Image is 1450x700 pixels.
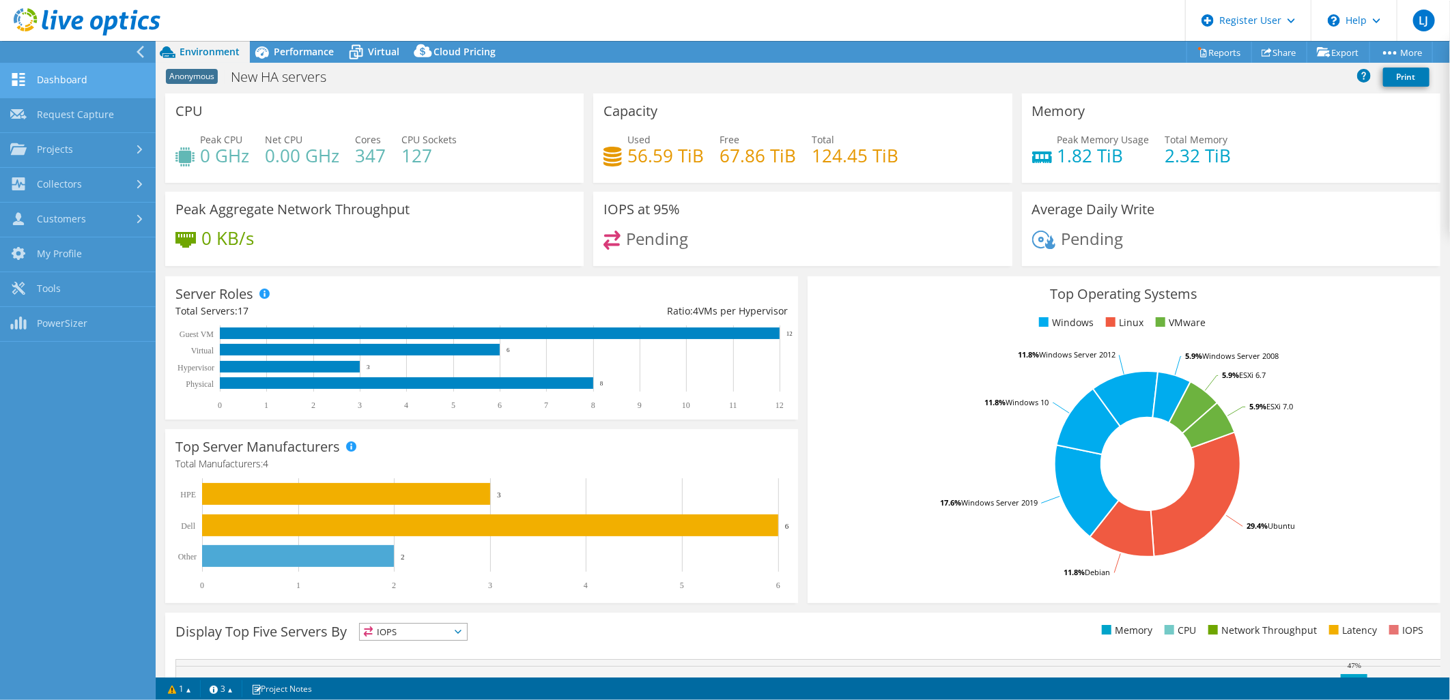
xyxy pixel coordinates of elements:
li: CPU [1161,623,1196,638]
h4: 127 [401,148,457,163]
text: 4 [584,581,588,590]
h4: 0.00 GHz [265,148,339,163]
span: 4 [693,304,698,317]
h4: 67.86 TiB [720,148,796,163]
a: Export [1307,42,1370,63]
a: Share [1251,42,1307,63]
text: Dell [181,521,195,531]
span: 4 [263,457,268,470]
tspan: 5.9% [1222,370,1239,380]
h4: 0 KB/s [201,231,254,246]
text: 10 [682,400,690,410]
text: Guest VM [180,330,214,339]
text: 0 [218,400,222,410]
text: 6 [785,522,789,530]
text: 5 [451,400,455,410]
li: Latency [1326,623,1377,638]
text: HPE [180,490,196,499]
a: 1 [158,680,201,697]
h4: 0 GHz [200,148,249,163]
a: Project Notes [242,680,322,697]
text: Virtual [191,346,214,355]
text: 9 [638,400,642,410]
span: Free [720,133,739,146]
span: Environment [180,45,240,58]
div: Total Servers: [175,304,481,319]
span: LJ [1413,10,1435,31]
a: 3 [200,680,242,697]
text: Physical [186,379,214,389]
span: 17 [238,304,248,317]
h4: Total Manufacturers: [175,456,788,471]
span: Pending [626,227,688,250]
li: Network Throughput [1205,623,1317,638]
a: Reports [1186,42,1252,63]
text: 11 [729,400,737,410]
span: Used [627,133,651,146]
span: Cloud Pricing [433,45,496,58]
h3: CPU [175,104,203,119]
span: Cores [355,133,381,146]
span: Performance [274,45,334,58]
li: VMware [1152,315,1206,330]
tspan: 29.4% [1247,521,1268,531]
h3: Peak Aggregate Network Throughput [175,202,410,217]
text: 8 [600,380,603,387]
text: 3 [358,400,362,410]
text: 12 [776,400,784,410]
span: Peak Memory Usage [1057,133,1150,146]
text: 3 [497,491,501,499]
tspan: 11.8% [1064,567,1085,577]
h4: 1.82 TiB [1057,148,1150,163]
tspan: Ubuntu [1268,521,1295,531]
text: Hypervisor [177,363,214,373]
text: 7 [544,400,548,410]
span: Anonymous [166,69,218,84]
h3: IOPS at 95% [603,202,680,217]
text: 6 [507,347,510,353]
li: Linux [1103,315,1143,330]
a: More [1369,42,1433,63]
tspan: ESXi 6.7 [1239,370,1266,380]
text: 3 [367,364,370,370]
span: IOPS [360,624,467,640]
tspan: 11.8% [1018,349,1039,360]
tspan: Windows Server 2012 [1039,349,1115,360]
span: Peak CPU [200,133,242,146]
text: 8 [591,400,595,410]
span: Total Memory [1165,133,1228,146]
h3: Average Daily Write [1032,202,1155,217]
h4: 56.59 TiB [627,148,704,163]
h3: Top Operating Systems [818,287,1430,302]
li: IOPS [1386,623,1423,638]
span: Virtual [368,45,399,58]
text: 6 [498,400,502,410]
text: Other [178,552,197,562]
li: Windows [1036,315,1094,330]
text: 3 [488,581,492,590]
tspan: Windows 10 [1006,397,1049,407]
h3: Server Roles [175,287,253,302]
text: 1 [264,400,268,410]
text: 5 [680,581,684,590]
span: Pending [1061,227,1123,250]
h3: Memory [1032,104,1085,119]
text: 0 [200,581,204,590]
svg: \n [1328,14,1340,27]
text: 4 [404,400,408,410]
text: 2 [392,581,396,590]
tspan: 5.9% [1185,351,1202,361]
tspan: 5.9% [1249,401,1266,411]
a: Print [1383,68,1430,87]
h4: 124.45 TiB [812,148,898,163]
text: 12 [786,330,793,337]
text: 2 [311,400,315,410]
h4: 2.32 TiB [1165,148,1232,163]
div: Ratio: VMs per Hypervisor [481,304,787,319]
li: Memory [1098,623,1152,638]
text: 2 [401,553,405,561]
span: Total [812,133,834,146]
tspan: Debian [1085,567,1110,577]
tspan: Windows Server 2008 [1202,351,1279,361]
span: Net CPU [265,133,302,146]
